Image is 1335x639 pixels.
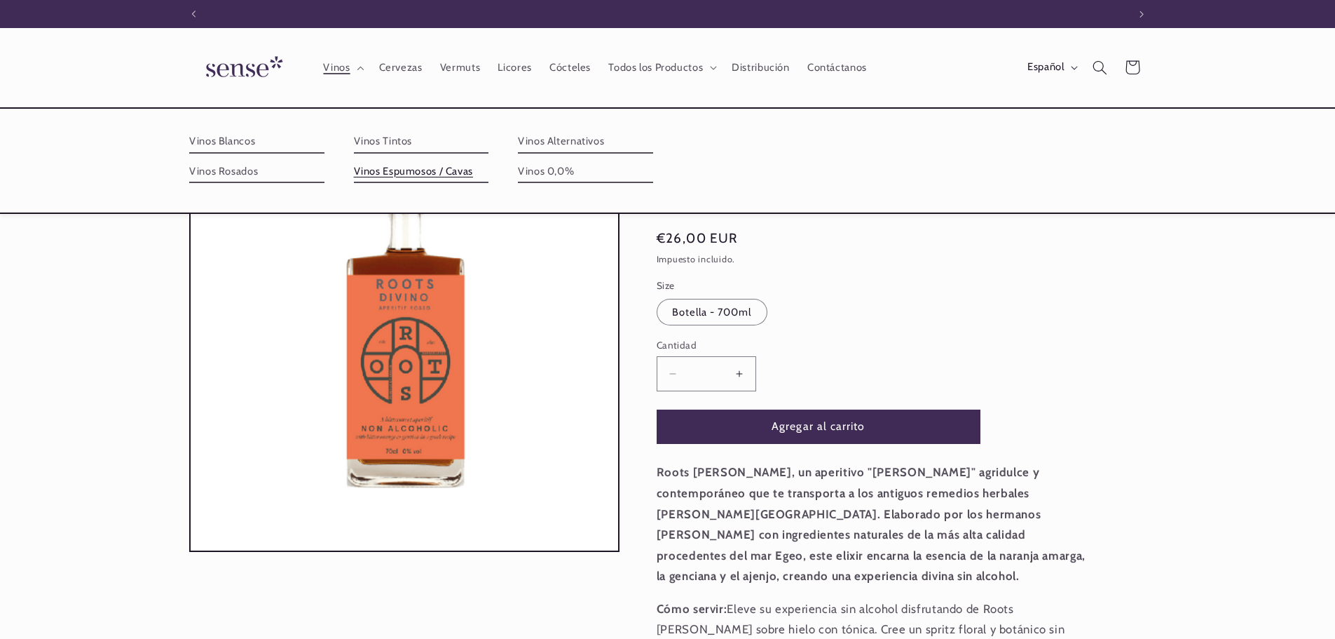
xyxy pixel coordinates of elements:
a: Licores [489,52,541,83]
summary: Búsqueda [1084,51,1116,83]
span: Distribución [732,61,790,74]
a: Contáctanos [798,52,875,83]
span: Contáctanos [807,61,867,74]
label: Cantidad [657,338,980,352]
span: Cócteles [549,61,591,74]
strong: Cómo servir: [657,602,727,616]
a: Distribución [723,52,799,83]
a: Vinos Alternativos [518,130,653,153]
a: Sense [184,42,300,93]
media-gallery: Visor de la galería [189,121,619,552]
span: Licores [498,61,531,74]
span: Vinos [323,61,350,74]
a: Vinos Tintos [354,130,489,153]
a: Vinos Rosados [189,161,324,183]
div: Impuesto incluido. [657,253,1098,267]
summary: Vinos [315,52,370,83]
a: Vinos Blancos [189,130,324,153]
a: Vinos Espumosos / Cavas [354,161,489,183]
label: Botella - 700ml [657,299,767,325]
legend: Size [657,278,676,292]
img: Sense [189,48,294,88]
a: Cócteles [540,52,599,83]
span: Vermuts [440,61,480,74]
a: Cervezas [370,52,431,83]
span: €26,00 EUR [657,229,738,248]
a: Vinos 0,0% [518,161,653,183]
span: Español [1027,60,1064,75]
button: Español [1018,53,1083,81]
a: Vermuts [431,52,489,83]
span: Cervezas [379,61,423,74]
strong: Roots [PERSON_NAME], un aperitivo "[PERSON_NAME]" agridulce y contemporáneo que te transporta a l... [657,465,1086,583]
summary: Todos los Productos [600,52,723,83]
span: Todos los Productos [608,61,703,74]
button: Agregar al carrito [657,410,980,444]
